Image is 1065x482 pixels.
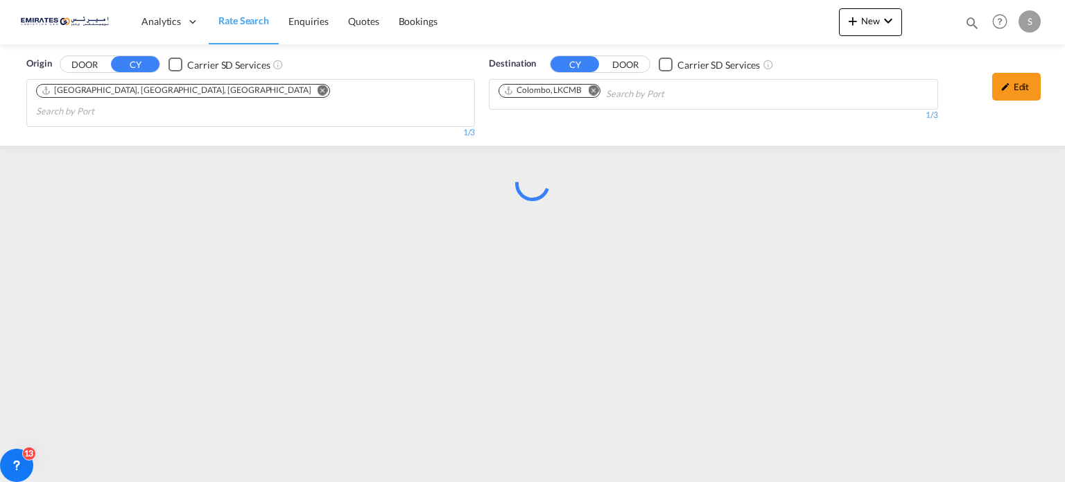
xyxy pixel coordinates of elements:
[348,15,379,27] span: Quotes
[579,85,600,98] button: Remove
[309,85,329,98] button: Remove
[272,59,284,70] md-icon: Unchecked: Search for CY (Container Yard) services for all selected carriers.Checked : Search for...
[26,57,51,71] span: Origin
[34,80,467,123] md-chips-wrap: Chips container. Use arrow keys to select chips.
[60,57,109,73] button: DOOR
[839,8,902,36] button: icon-plus 400-fgNewicon-chevron-down
[1019,10,1041,33] div: S
[659,57,760,71] md-checkbox: Checkbox No Ink
[141,15,181,28] span: Analytics
[399,15,438,27] span: Bookings
[218,15,269,26] span: Rate Search
[496,80,743,105] md-chips-wrap: Chips container. Use arrow keys to select chips.
[763,59,774,70] md-icon: Unchecked: Search for CY (Container Yard) services for all selected carriers.Checked : Search for...
[677,58,760,72] div: Carrier SD Services
[168,57,270,71] md-checkbox: Checkbox No Ink
[489,110,937,121] div: 1/3
[111,56,159,72] button: CY
[964,15,980,31] md-icon: icon-magnify
[964,15,980,36] div: icon-magnify
[503,85,585,96] div: Press delete to remove this chip.
[845,15,897,26] span: New
[992,73,1041,101] div: icon-pencilEdit
[41,85,314,96] div: Press delete to remove this chip.
[36,101,168,123] input: Search by Port
[503,85,582,96] div: Colombo, LKCMB
[489,57,536,71] span: Destination
[880,12,897,29] md-icon: icon-chevron-down
[988,10,1012,33] span: Help
[845,12,861,29] md-icon: icon-plus 400-fg
[606,83,738,105] input: Chips input.
[26,127,475,139] div: 1/3
[187,58,270,72] div: Carrier SD Services
[288,15,329,27] span: Enquiries
[551,56,599,72] button: CY
[601,57,650,73] button: DOOR
[21,6,114,37] img: c67187802a5a11ec94275b5db69a26e6.png
[1001,82,1010,92] md-icon: icon-pencil
[41,85,311,96] div: Port of Jebel Ali, Jebel Ali, AEJEA
[988,10,1019,35] div: Help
